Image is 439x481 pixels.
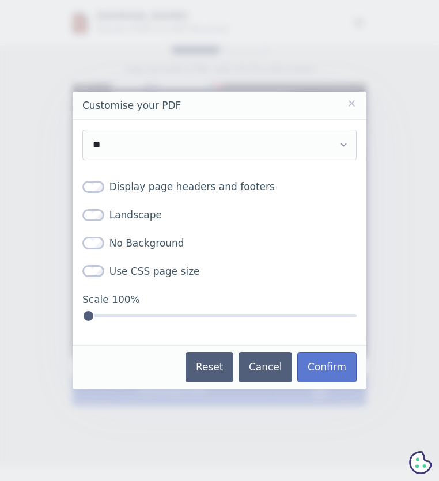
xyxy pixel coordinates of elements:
[82,265,104,277] input: Use CSS page size
[82,293,357,332] label: Scale 100%
[82,208,162,223] label: Landscape
[82,130,357,160] select: Choose paper size
[409,451,432,474] svg: Cookie Preferences
[297,352,357,382] button: Confirm
[82,181,104,193] input: Display page headers and footers
[82,209,104,221] input: Landscape
[82,310,357,322] input: Scale 100%
[186,352,234,382] button: Reset
[82,237,104,249] input: No Background
[82,264,200,279] label: Use CSS page size
[347,99,357,108] a: Close
[82,236,184,251] label: No Background
[239,352,293,382] button: Cancel
[82,180,275,195] label: Display page headers and footers
[73,92,366,120] header: Customise your PDF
